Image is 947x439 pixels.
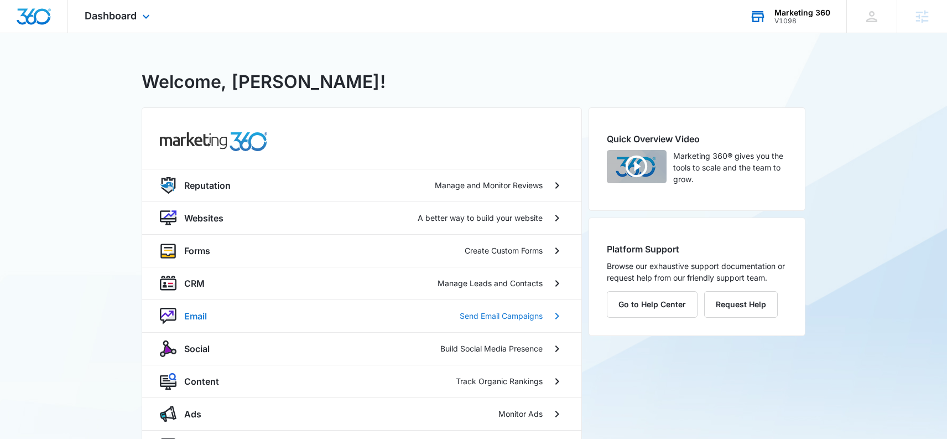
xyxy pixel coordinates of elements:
p: Create Custom Forms [465,245,543,256]
a: socialSocialBuild Social Media Presence [142,332,581,365]
img: forms [160,242,176,259]
p: Build Social Media Presence [440,343,543,354]
p: Social [184,342,210,355]
a: Go to Help Center [607,299,704,309]
p: Reputation [184,179,231,192]
p: Manage Leads and Contacts [438,277,543,289]
img: website [160,210,176,226]
button: Request Help [704,291,778,318]
div: account id [774,17,830,25]
p: Content [184,375,219,388]
p: CRM [184,277,205,290]
h2: Platform Support [607,242,787,256]
p: Websites [184,211,223,225]
a: websiteWebsitesA better way to build your website [142,202,581,234]
a: nurtureEmailSend Email Campaigns [142,299,581,332]
img: content [160,373,176,390]
p: Track Organic Rankings [456,375,543,387]
p: Email [184,309,207,323]
button: Go to Help Center [607,291,698,318]
span: Dashboard [85,10,137,22]
p: Manage and Monitor Reviews [435,179,543,191]
p: Monitor Ads [498,408,543,420]
p: Ads [184,407,201,421]
img: crm [160,275,176,292]
a: reputationReputationManage and Monitor Reviews [142,169,581,202]
p: Forms [184,244,210,257]
a: Request Help [704,299,778,309]
img: ads [160,406,176,422]
img: reputation [160,177,176,194]
a: crmCRMManage Leads and Contacts [142,267,581,299]
p: Browse our exhaustive support documentation or request help from our friendly support team. [607,260,787,283]
a: formsFormsCreate Custom Forms [142,234,581,267]
div: account name [774,8,830,17]
h1: Welcome, [PERSON_NAME]! [142,69,386,95]
img: Quick Overview Video [607,150,667,183]
h2: Quick Overview Video [607,132,787,146]
p: Send Email Campaigns [460,310,543,322]
a: contentContentTrack Organic Rankings [142,365,581,397]
img: common.products.marketing.title [160,132,267,151]
a: adsAdsMonitor Ads [142,397,581,430]
p: Marketing 360® gives you the tools to scale and the team to grow. [673,150,787,185]
img: social [160,340,176,357]
p: A better way to build your website [418,212,543,224]
img: nurture [160,308,176,324]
